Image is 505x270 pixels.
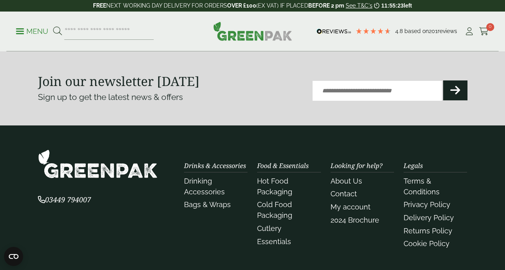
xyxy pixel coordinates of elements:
a: My account [331,203,370,211]
a: Terms & Conditions [404,177,440,196]
i: My Account [464,27,474,35]
a: See T&C's [346,2,372,9]
span: 201 [429,28,438,34]
a: Cold Food Packaging [257,200,292,219]
span: 11:55:23 [381,2,404,9]
strong: Join our newsletter [DATE] [38,72,200,90]
p: Menu [16,27,48,36]
img: GreenPak Supplies [213,22,292,41]
span: Based on [404,28,429,34]
a: Returns Policy [404,227,452,235]
a: Menu [16,27,48,35]
button: Open CMP widget [4,247,23,266]
strong: FREE [93,2,106,9]
span: 03449 794007 [38,195,91,204]
a: Privacy Policy [404,200,450,209]
a: Bags & Wraps [184,200,231,209]
span: 0 [486,23,494,31]
a: 0 [479,25,489,37]
p: Sign up to get the latest news & offers [38,91,231,104]
strong: BEFORE 2 pm [308,2,344,9]
a: 2024 Brochure [331,216,379,224]
a: 03449 794007 [38,196,91,204]
a: Delivery Policy [404,213,454,222]
span: left [404,2,412,9]
i: Cart [479,27,489,35]
strong: OVER £100 [227,2,256,9]
div: 4.79 Stars [355,27,391,35]
a: Hot Food Packaging [257,177,292,196]
a: Cookie Policy [404,239,450,248]
a: Cutlery [257,224,281,233]
a: About Us [331,177,362,185]
img: REVIEWS.io [317,29,351,34]
span: reviews [438,28,457,34]
a: Drinking Accessories [184,177,225,196]
span: 4.8 [395,28,404,34]
a: Contact [331,190,357,198]
img: GreenPak Supplies [38,149,158,178]
a: Essentials [257,237,291,246]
